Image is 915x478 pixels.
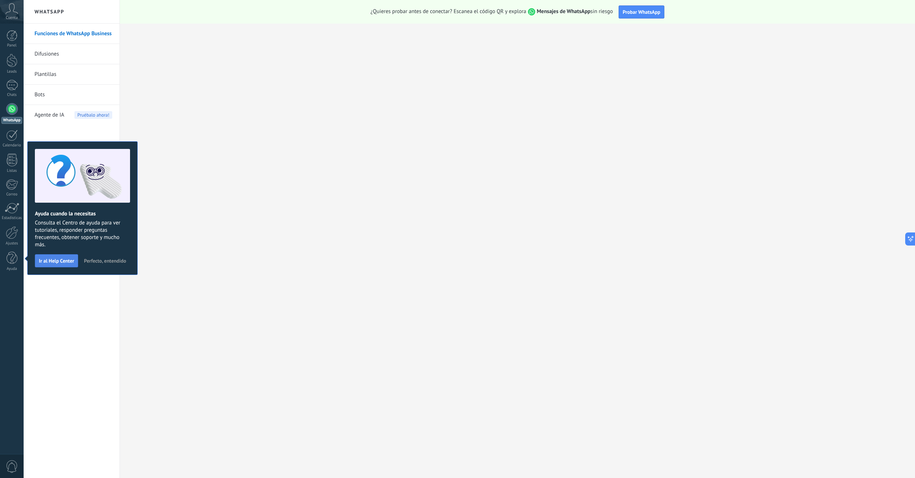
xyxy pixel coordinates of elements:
[35,24,112,44] a: Funciones de WhatsApp Business
[35,105,64,125] span: Agente de IA
[619,5,664,19] button: Probar WhatsApp
[35,105,112,125] a: Agente de IAPruébalo ahora!
[1,143,23,148] div: Calendario
[35,85,112,105] a: Bots
[1,169,23,173] div: Listas
[24,105,120,125] li: Agente de IA
[35,219,130,248] span: Consulta el Centro de ayuda para ver tutoriales, responder preguntas frecuentes, obtener soporte ...
[74,111,112,119] span: Pruébalo ahora!
[1,69,23,74] div: Leads
[537,8,591,15] strong: Mensajes de WhatsApp
[81,255,129,266] button: Perfecto, entendido
[623,9,660,15] span: Probar WhatsApp
[84,258,126,263] span: Perfecto, entendido
[1,192,23,197] div: Correo
[35,44,112,64] a: Difusiones
[35,210,130,217] h2: Ayuda cuando la necesitas
[1,241,23,246] div: Ajustes
[1,267,23,271] div: Ayuda
[24,44,120,64] li: Difusiones
[1,117,22,124] div: WhatsApp
[6,16,18,20] span: Cuenta
[1,216,23,220] div: Estadísticas
[1,43,23,48] div: Panel
[371,8,613,16] span: ¿Quieres probar antes de conectar? Escanea el código QR y explora sin riesgo
[24,24,120,44] li: Funciones de WhatsApp Business
[24,64,120,85] li: Plantillas
[24,85,120,105] li: Bots
[35,64,112,85] a: Plantillas
[1,93,23,97] div: Chats
[39,258,74,263] span: Ir al Help Center
[35,254,78,267] button: Ir al Help Center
